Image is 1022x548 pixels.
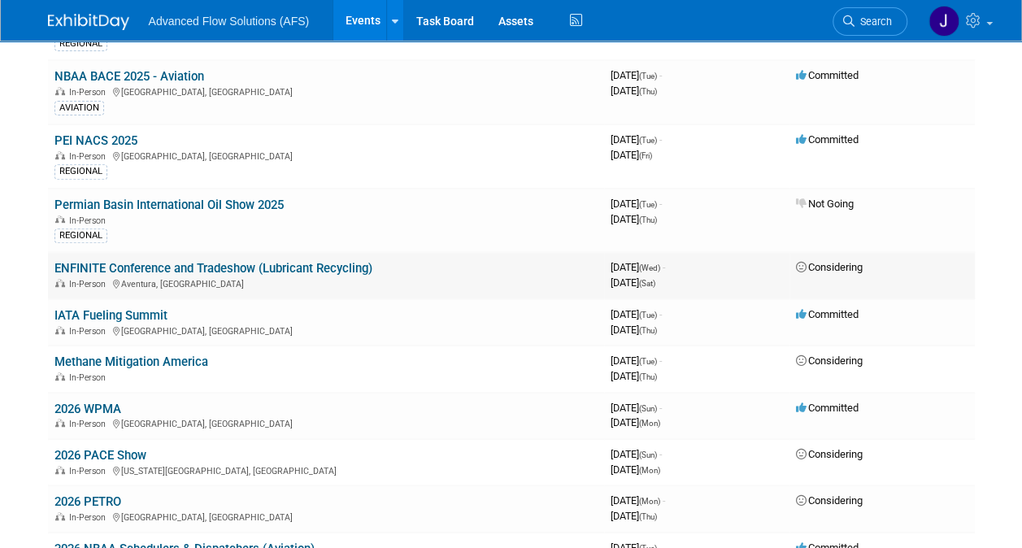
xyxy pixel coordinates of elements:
[639,200,657,209] span: (Tue)
[796,308,859,320] span: Committed
[796,354,863,367] span: Considering
[659,448,662,460] span: -
[611,85,657,97] span: [DATE]
[48,14,129,30] img: ExhibitDay
[55,215,65,224] img: In-Person Event
[69,151,111,162] span: In-Person
[639,419,660,428] span: (Mon)
[69,87,111,98] span: In-Person
[833,7,907,36] a: Search
[54,85,598,98] div: [GEOGRAPHIC_DATA], [GEOGRAPHIC_DATA]
[639,466,660,475] span: (Mon)
[611,416,660,428] span: [DATE]
[855,15,892,28] span: Search
[796,198,854,210] span: Not Going
[69,419,111,429] span: In-Person
[55,151,65,159] img: In-Person Event
[639,136,657,145] span: (Tue)
[611,276,655,289] span: [DATE]
[639,326,657,335] span: (Thu)
[611,261,665,273] span: [DATE]
[639,263,660,272] span: (Wed)
[54,228,107,243] div: REGIONAL
[54,354,208,369] a: Methane Mitigation America
[54,149,598,162] div: [GEOGRAPHIC_DATA], [GEOGRAPHIC_DATA]
[659,354,662,367] span: -
[54,164,107,179] div: REGIONAL
[611,149,652,161] span: [DATE]
[54,494,121,509] a: 2026 PETRO
[54,101,104,115] div: AVIATION
[611,463,660,476] span: [DATE]
[611,510,657,522] span: [DATE]
[69,279,111,289] span: In-Person
[69,215,111,226] span: In-Person
[659,133,662,146] span: -
[639,279,655,288] span: (Sat)
[611,69,662,81] span: [DATE]
[639,404,657,413] span: (Sun)
[796,448,863,460] span: Considering
[611,370,657,382] span: [DATE]
[796,261,863,273] span: Considering
[796,402,859,414] span: Committed
[639,151,652,160] span: (Fri)
[611,354,662,367] span: [DATE]
[149,15,310,28] span: Advanced Flow Solutions (AFS)
[54,416,598,429] div: [GEOGRAPHIC_DATA], [GEOGRAPHIC_DATA]
[611,198,662,210] span: [DATE]
[54,324,598,337] div: [GEOGRAPHIC_DATA], [GEOGRAPHIC_DATA]
[639,357,657,366] span: (Tue)
[54,69,204,84] a: NBAA BACE 2025 - Aviation
[796,494,863,507] span: Considering
[796,69,859,81] span: Committed
[55,279,65,287] img: In-Person Event
[69,466,111,476] span: In-Person
[611,213,657,225] span: [DATE]
[611,494,665,507] span: [DATE]
[55,512,65,520] img: In-Person Event
[54,133,137,148] a: PEI NACS 2025
[611,308,662,320] span: [DATE]
[55,87,65,95] img: In-Person Event
[659,198,662,210] span: -
[69,326,111,337] span: In-Person
[639,87,657,96] span: (Thu)
[55,419,65,427] img: In-Person Event
[639,497,660,506] span: (Mon)
[69,512,111,523] span: In-Person
[639,72,657,80] span: (Tue)
[663,261,665,273] span: -
[54,198,284,212] a: Permian Basin International Oil Show 2025
[659,308,662,320] span: -
[54,463,598,476] div: [US_STATE][GEOGRAPHIC_DATA], [GEOGRAPHIC_DATA]
[611,448,662,460] span: [DATE]
[54,402,121,416] a: 2026 WPMA
[796,133,859,146] span: Committed
[55,466,65,474] img: In-Person Event
[54,448,146,463] a: 2026 PACE Show
[659,402,662,414] span: -
[54,276,598,289] div: Aventura, [GEOGRAPHIC_DATA]
[54,308,167,323] a: IATA Fueling Summit
[639,372,657,381] span: (Thu)
[639,512,657,521] span: (Thu)
[54,37,107,51] div: REGIONAL
[54,261,372,276] a: ENFINITE Conference and Tradeshow (Lubricant Recycling)
[55,372,65,381] img: In-Person Event
[54,510,598,523] div: [GEOGRAPHIC_DATA], [GEOGRAPHIC_DATA]
[611,402,662,414] span: [DATE]
[69,372,111,383] span: In-Person
[55,326,65,334] img: In-Person Event
[928,6,959,37] img: Jeremiah LaBrue
[611,324,657,336] span: [DATE]
[659,69,662,81] span: -
[663,494,665,507] span: -
[639,311,657,320] span: (Tue)
[639,215,657,224] span: (Thu)
[611,133,662,146] span: [DATE]
[639,450,657,459] span: (Sun)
